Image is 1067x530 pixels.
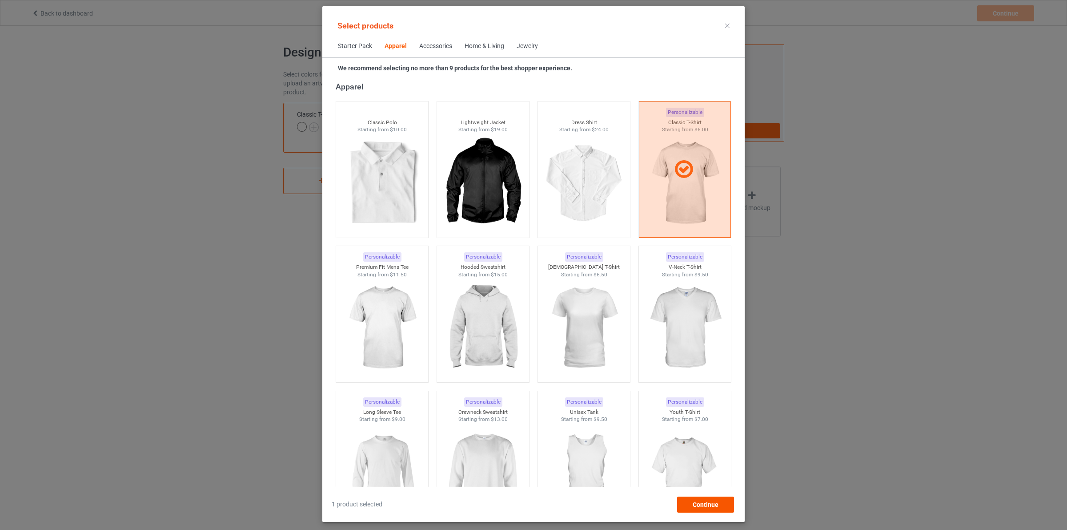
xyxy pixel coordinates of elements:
[336,416,429,423] div: Starting from
[565,252,603,262] div: Personalizable
[337,21,393,30] span: Select products
[336,271,429,279] div: Starting from
[464,397,502,407] div: Personalizable
[639,263,731,271] div: V-Neck T-Shirt
[437,409,529,416] div: Crewneck Sweatshirt
[390,126,407,133] span: $10.00
[639,271,731,279] div: Starting from
[677,497,734,513] div: Continue
[693,501,718,508] span: Continue
[538,126,630,134] div: Starting from
[694,416,708,422] span: $7.00
[336,81,735,92] div: Apparel
[332,500,382,509] span: 1 product selected
[363,397,401,407] div: Personalizable
[437,119,529,126] div: Lightweight Jacket
[437,126,529,134] div: Starting from
[645,423,725,523] img: regular.jpg
[336,126,429,134] div: Starting from
[666,252,704,262] div: Personalizable
[419,42,452,51] div: Accessories
[443,278,523,378] img: regular.jpg
[465,42,504,51] div: Home & Living
[517,42,538,51] div: Jewelry
[491,271,508,278] span: $15.00
[544,134,624,233] img: regular.jpg
[639,416,731,423] div: Starting from
[694,271,708,278] span: $9.50
[538,119,630,126] div: Dress Shirt
[437,263,529,271] div: Hooded Sweatshirt
[336,119,429,126] div: Classic Polo
[338,65,572,72] strong: We recommend selecting no more than 9 products for the best shopper experience.
[392,416,405,422] span: $9.00
[538,271,630,279] div: Starting from
[538,409,630,416] div: Unisex Tank
[332,36,378,57] span: Starter Pack
[594,416,607,422] span: $9.50
[437,416,529,423] div: Starting from
[342,134,422,233] img: regular.jpg
[666,397,704,407] div: Personalizable
[594,271,607,278] span: $6.50
[385,42,407,51] div: Apparel
[544,423,624,523] img: regular.jpg
[437,271,529,279] div: Starting from
[565,397,603,407] div: Personalizable
[342,423,422,523] img: regular.jpg
[464,252,502,262] div: Personalizable
[544,278,624,378] img: regular.jpg
[538,263,630,271] div: [DEMOGRAPHIC_DATA] T-Shirt
[342,278,422,378] img: regular.jpg
[491,416,508,422] span: $13.00
[538,416,630,423] div: Starting from
[645,278,725,378] img: regular.jpg
[336,409,429,416] div: Long Sleeve Tee
[491,126,508,133] span: $19.00
[443,134,523,233] img: regular.jpg
[443,423,523,523] img: regular.jpg
[639,409,731,416] div: Youth T-Shirt
[592,126,609,133] span: $24.00
[363,252,401,262] div: Personalizable
[390,271,407,278] span: $11.50
[336,263,429,271] div: Premium Fit Mens Tee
